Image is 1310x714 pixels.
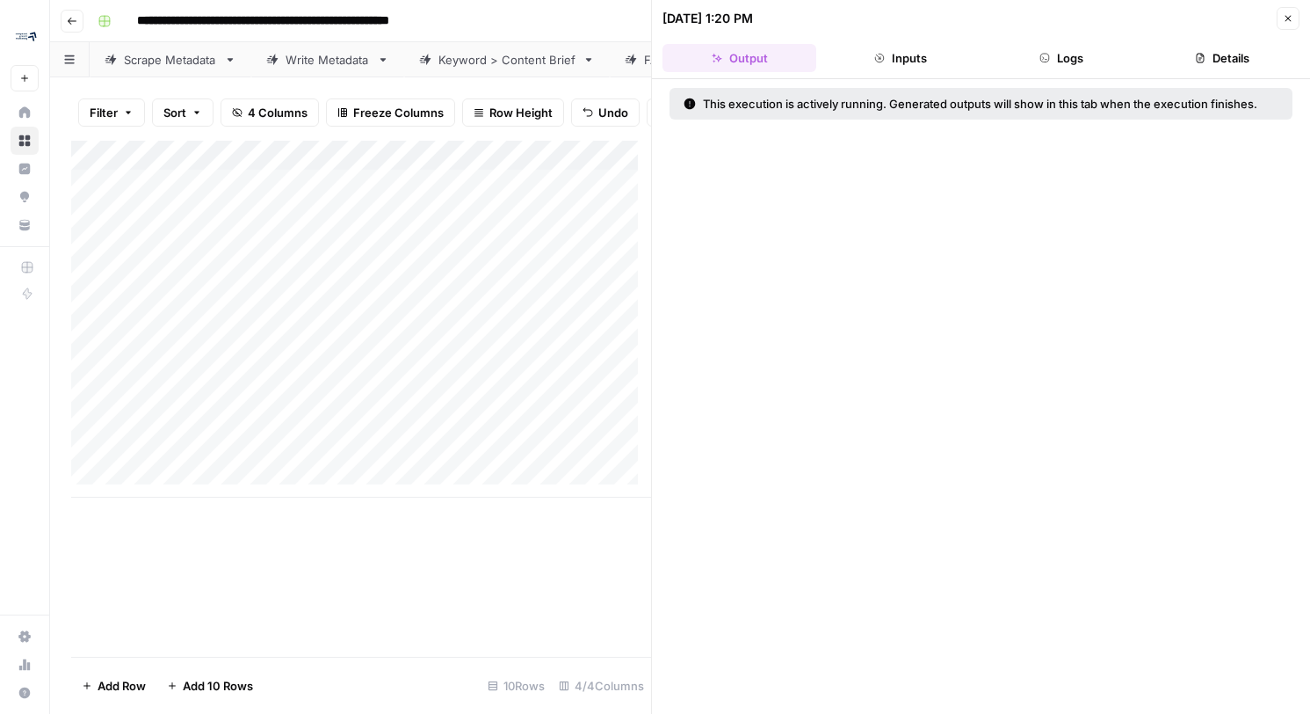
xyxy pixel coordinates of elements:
[571,98,640,127] button: Undo
[248,104,308,121] span: 4 Columns
[90,42,251,77] a: Scrape Metadata
[552,672,651,700] div: 4/4 Columns
[598,104,628,121] span: Undo
[124,51,217,69] div: Scrape Metadata
[823,44,977,72] button: Inputs
[11,651,39,679] a: Usage
[662,10,753,27] div: [DATE] 1:20 PM
[90,104,118,121] span: Filter
[985,44,1139,72] button: Logs
[326,98,455,127] button: Freeze Columns
[610,42,706,77] a: FAQs
[1146,44,1299,72] button: Details
[11,127,39,155] a: Browse
[11,623,39,651] a: Settings
[251,42,404,77] a: Write Metadata
[11,211,39,239] a: Your Data
[221,98,319,127] button: 4 Columns
[11,20,42,52] img: Compound Growth Logo
[462,98,564,127] button: Row Height
[78,98,145,127] button: Filter
[11,679,39,707] button: Help + Support
[183,677,253,695] span: Add 10 Rows
[156,672,264,700] button: Add 10 Rows
[489,104,553,121] span: Row Height
[163,104,186,121] span: Sort
[662,44,816,72] button: Output
[404,42,610,77] a: Keyword > Content Brief
[353,104,444,121] span: Freeze Columns
[684,95,1268,113] div: This execution is actively running. Generated outputs will show in this tab when the execution fi...
[286,51,370,69] div: Write Metadata
[71,672,156,700] button: Add Row
[438,51,575,69] div: Keyword > Content Brief
[11,183,39,211] a: Opportunities
[11,14,39,58] button: Workspace: Compound Growth
[481,672,552,700] div: 10 Rows
[11,98,39,127] a: Home
[152,98,214,127] button: Sort
[11,155,39,183] a: Insights
[98,677,146,695] span: Add Row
